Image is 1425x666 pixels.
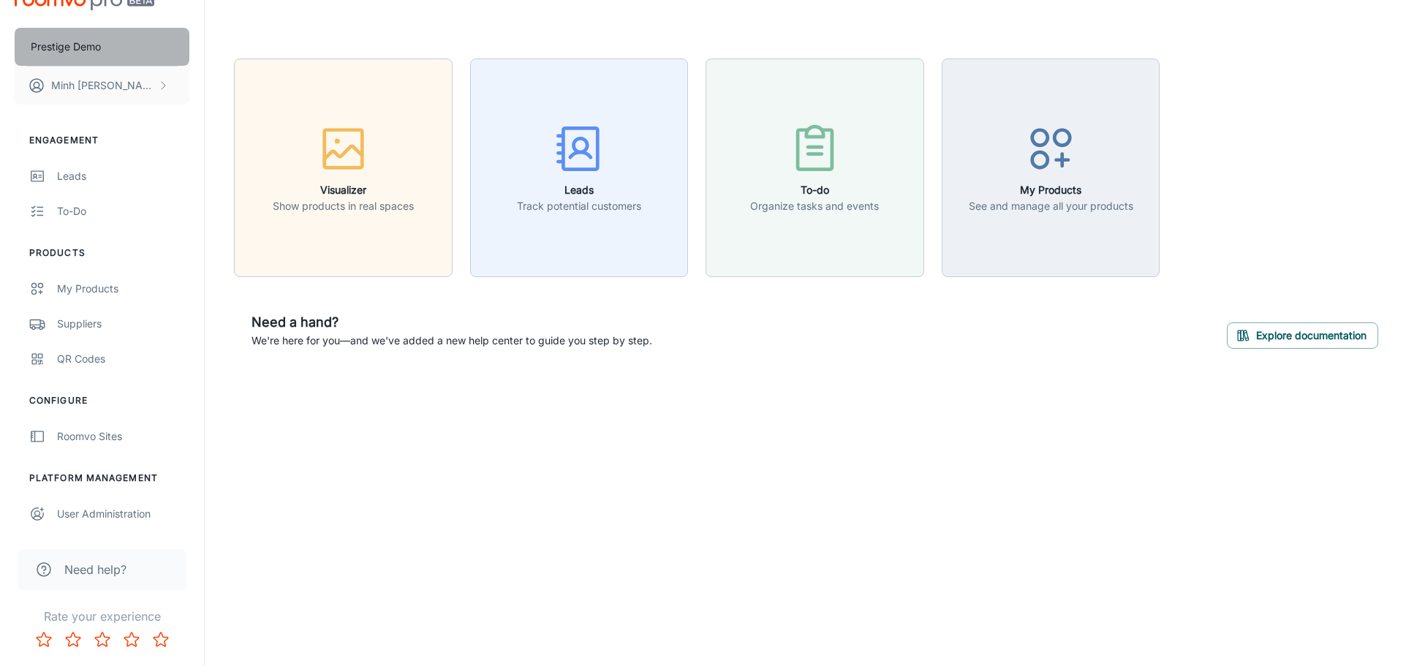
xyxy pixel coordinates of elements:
[57,351,189,367] div: QR Codes
[517,182,641,198] h6: Leads
[15,28,189,66] button: Prestige Demo
[750,198,879,214] p: Organize tasks and events
[15,67,189,105] button: Minh [PERSON_NAME]
[51,77,154,94] p: Minh [PERSON_NAME]
[706,58,924,277] button: To-doOrganize tasks and events
[252,312,652,333] h6: Need a hand?
[1227,327,1378,341] a: Explore documentation
[234,58,453,277] button: VisualizerShow products in real spaces
[517,198,641,214] p: Track potential customers
[470,58,689,277] button: LeadsTrack potential customers
[273,198,414,214] p: Show products in real spaces
[252,333,652,349] p: We're here for you—and we've added a new help center to guide you step by step.
[31,39,101,55] p: Prestige Demo
[750,182,879,198] h6: To-do
[942,58,1160,277] button: My ProductsSee and manage all your products
[470,159,689,174] a: LeadsTrack potential customers
[57,168,189,184] div: Leads
[1227,322,1378,349] button: Explore documentation
[969,182,1133,198] h6: My Products
[706,159,924,174] a: To-doOrganize tasks and events
[57,203,189,219] div: To-do
[57,281,189,297] div: My Products
[273,182,414,198] h6: Visualizer
[969,198,1133,214] p: See and manage all your products
[942,159,1160,174] a: My ProductsSee and manage all your products
[57,316,189,332] div: Suppliers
